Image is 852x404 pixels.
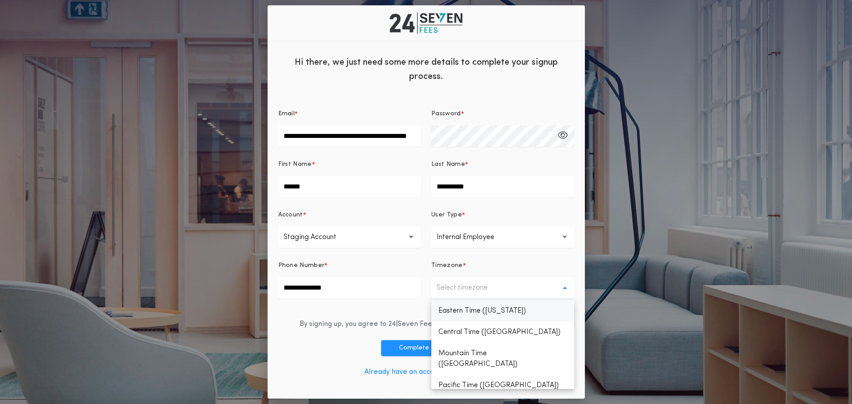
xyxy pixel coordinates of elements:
[431,110,461,118] p: Password
[300,319,552,329] div: By signing up, you agree to 24|Seven Fees and
[268,48,585,88] div: Hi there, we just need some more details to complete your signup process.
[437,232,509,243] p: Internal Employee
[558,126,568,147] button: Password*
[390,12,462,33] img: logo
[284,232,351,243] p: Staging Account
[278,176,421,197] input: First Name*
[431,261,463,270] p: Timezone
[431,227,574,248] button: Internal Employee
[431,343,574,375] p: Mountain Time ([GEOGRAPHIC_DATA])
[364,369,488,376] a: Already have an account? Log in here.
[278,160,312,169] p: First Name
[278,211,303,220] p: Account
[437,282,502,293] p: Select timezone
[278,227,421,248] button: Staging Account
[431,322,574,343] p: Central Time ([GEOGRAPHIC_DATA])
[431,176,574,197] input: Last Name*
[431,126,574,147] input: Password*
[381,340,471,356] button: Complete Sign Up
[431,160,465,169] p: Last Name
[278,110,295,118] p: Email
[431,300,574,389] ul: Select timezone
[278,126,421,147] input: Email*
[278,277,421,298] input: Phone Number*
[278,261,325,270] p: Phone Number
[431,300,574,322] p: Eastern Time ([US_STATE])
[431,277,574,298] button: Select timezone
[431,211,462,220] p: User Type
[431,375,574,396] p: Pacific Time ([GEOGRAPHIC_DATA])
